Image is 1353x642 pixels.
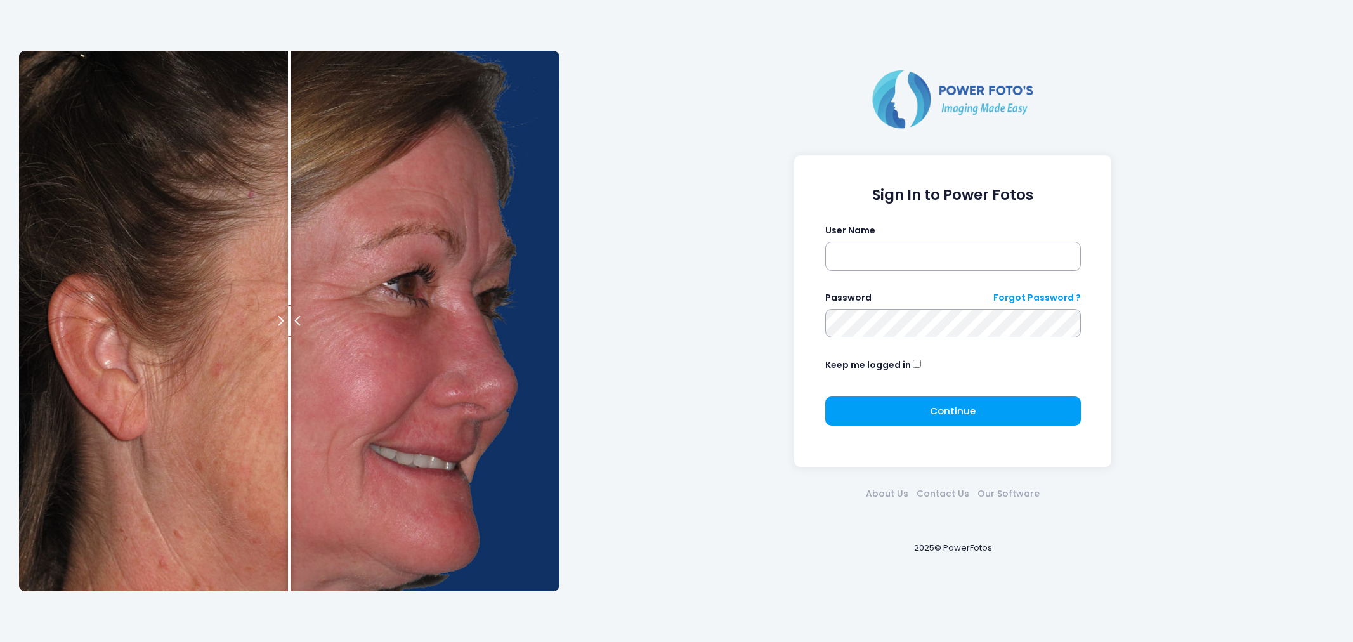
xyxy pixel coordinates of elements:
[572,521,1334,575] div: 2025© PowerFotos
[974,487,1044,501] a: Our Software
[913,487,974,501] a: Contact Us
[825,187,1081,204] h1: Sign In to Power Fotos
[862,487,913,501] a: About Us
[867,67,1038,131] img: Logo
[930,404,976,417] span: Continue
[825,291,872,305] label: Password
[825,358,911,372] label: Keep me logged in
[993,291,1081,305] a: Forgot Password ?
[825,224,875,237] label: User Name
[825,396,1081,426] button: Continue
